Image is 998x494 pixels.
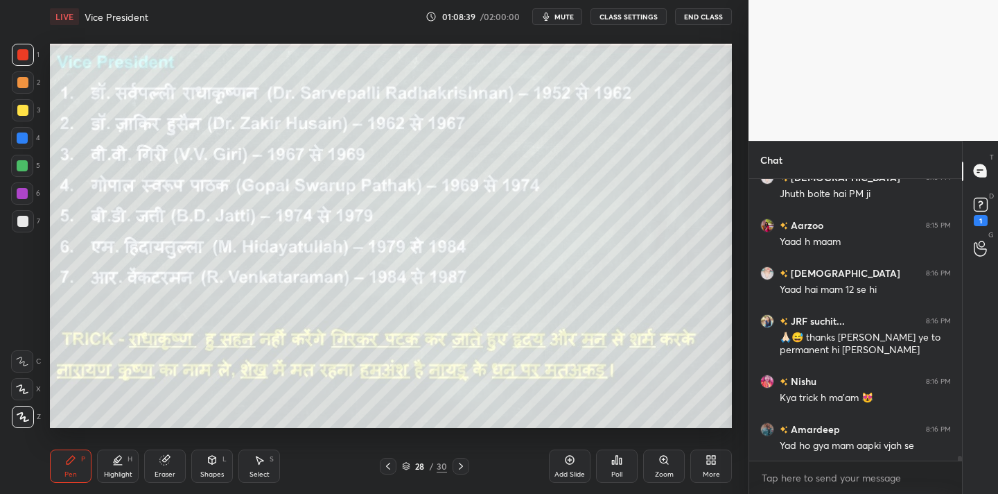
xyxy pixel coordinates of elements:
[11,155,40,177] div: 5
[12,406,41,428] div: Z
[926,269,951,277] div: 8:16 PM
[554,12,574,22] span: mute
[788,266,900,280] h6: [DEMOGRAPHIC_DATA]
[780,391,951,405] div: Kya trick h ma'am 😻
[760,218,774,232] img: 46a5fcf2482c452ca07645318866de17.jpg
[611,471,622,478] div: Poll
[788,422,840,436] h6: Amardeep
[11,378,41,400] div: X
[104,471,132,478] div: Highlight
[11,182,40,205] div: 6
[760,374,774,388] img: c4b42b3234e144eea503351f08f9c20e.jpg
[780,235,951,249] div: Yaad h maam
[155,471,175,478] div: Eraser
[222,456,227,463] div: L
[926,377,951,385] div: 8:16 PM
[788,218,823,232] h6: Aarzoo
[675,8,732,25] button: End Class
[760,266,774,280] img: 01e10eeacd2c4f8e99796ea762c37a9f.jpg
[64,471,77,478] div: Pen
[780,187,951,201] div: Jhuth bolte hai PM ji
[12,99,40,121] div: 3
[430,462,434,470] div: /
[926,316,951,325] div: 8:16 PM
[788,314,845,328] h6: JRF suchit...
[270,456,274,463] div: S
[780,283,951,297] div: Yaad hai mam 12 se hi
[749,179,962,461] div: grid
[926,221,951,229] div: 8:15 PM
[703,471,720,478] div: More
[655,471,674,478] div: Zoom
[12,44,40,66] div: 1
[989,191,994,201] p: D
[249,471,270,478] div: Select
[85,10,148,24] h4: Vice President
[780,270,788,278] img: no-rating-badge.077c3623.svg
[780,439,951,453] div: Yad ho gya mam aapki vjah se
[50,8,79,25] div: LIVE
[780,318,788,325] img: no-rating-badge.077c3623.svg
[780,331,951,357] div: 🙏🏻😅 thanks [PERSON_NAME] ye to permanent hi [PERSON_NAME]
[437,460,447,472] div: 30
[990,152,994,162] p: T
[128,456,132,463] div: H
[749,142,794,178] p: Chat
[81,456,85,463] div: P
[988,230,994,240] p: G
[413,462,427,470] div: 28
[532,8,582,25] button: mute
[974,215,988,226] div: 1
[554,471,585,478] div: Add Slide
[926,173,951,181] div: 8:15 PM
[780,222,788,230] img: no-rating-badge.077c3623.svg
[760,314,774,327] img: AOh14GjbAIAHZD3H0-kCjuN-_RQtdPwkq45UPFbgAbko=s96-c
[12,210,40,232] div: 7
[11,350,41,373] div: C
[926,425,951,433] div: 8:16 PM
[200,471,224,478] div: Shapes
[760,422,774,436] img: a15a15895fbb4c4ca383359e567bbb17.jpg
[780,378,788,386] img: no-rating-badge.077c3623.svg
[780,174,788,182] img: no-rating-badge.077c3623.svg
[11,127,40,149] div: 4
[590,8,667,25] button: CLASS SETTINGS
[12,71,40,94] div: 2
[788,374,816,389] h6: Nishu
[780,426,788,434] img: no-rating-badge.077c3623.svg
